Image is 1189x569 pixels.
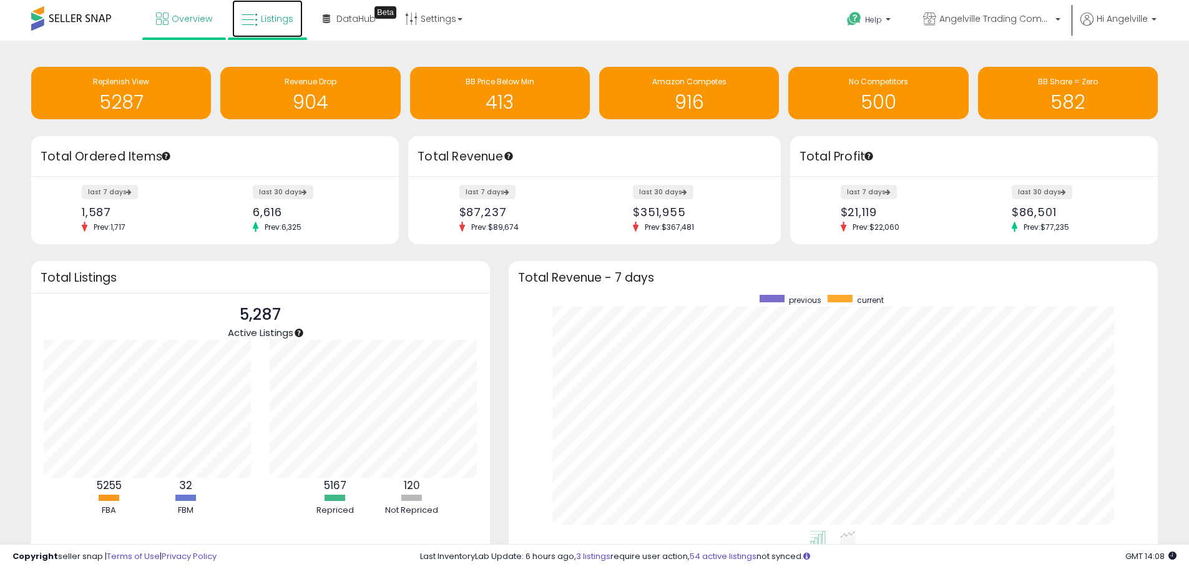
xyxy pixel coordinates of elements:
[298,505,373,517] div: Repriced
[12,550,58,562] strong: Copyright
[228,303,293,327] p: 5,287
[336,12,376,25] span: DataHub
[459,185,516,199] label: last 7 days
[846,222,906,232] span: Prev: $22,060
[789,295,821,305] span: previous
[788,67,968,119] a: No Competitors 500
[12,551,217,563] div: seller snap | |
[41,148,389,166] h3: Total Ordered Items
[1125,550,1177,562] span: 2025-10-14 14:08 GMT
[978,67,1158,119] a: BB Share = Zero 582
[690,550,756,562] a: 54 active listings
[633,185,693,199] label: last 30 days
[416,92,584,112] h1: 413
[160,151,172,162] div: Tooltip anchor
[984,92,1152,112] h1: 582
[285,76,336,87] span: Revenue Drop
[841,205,965,219] div: $21,119
[72,505,147,517] div: FBA
[82,205,206,219] div: 1,587
[374,505,449,517] div: Not Repriced
[652,76,727,87] span: Amazon Competes
[253,185,313,199] label: last 30 days
[172,12,212,25] span: Overview
[1038,76,1098,87] span: BB Share = Zero
[599,67,779,119] a: Amazon Competes 916
[87,222,132,232] span: Prev: 1,717
[795,92,962,112] h1: 500
[503,151,514,162] div: Tooltip anchor
[1017,222,1075,232] span: Prev: $77,235
[846,11,862,27] i: Get Help
[220,67,400,119] a: Revenue Drop 904
[324,478,346,493] b: 5167
[459,205,585,219] div: $87,237
[41,273,481,282] h3: Total Listings
[939,12,1052,25] span: Angelville Trading Company
[374,6,396,19] div: Tooltip anchor
[576,550,610,562] a: 3 listings
[466,76,534,87] span: BB Price Below Min
[293,327,305,339] div: Tooltip anchor
[605,92,773,112] h1: 916
[410,67,590,119] a: BB Price Below Min 413
[1012,185,1072,199] label: last 30 days
[633,205,759,219] div: $351,955
[228,326,293,339] span: Active Listings
[149,505,223,517] div: FBM
[261,12,293,25] span: Listings
[639,222,700,232] span: Prev: $367,481
[865,14,882,25] span: Help
[837,2,903,41] a: Help
[420,551,1177,563] div: Last InventoryLab Update: 6 hours ago, require user action, not synced.
[179,478,192,493] b: 32
[107,550,160,562] a: Terms of Use
[93,76,149,87] span: Replenish View
[37,92,205,112] h1: 5287
[1080,12,1157,41] a: Hi Angelville
[1012,205,1136,219] div: $86,501
[418,148,771,166] h3: Total Revenue
[465,222,525,232] span: Prev: $89,674
[227,92,394,112] h1: 904
[253,205,377,219] div: 6,616
[162,550,217,562] a: Privacy Policy
[857,295,884,305] span: current
[518,273,1148,282] h3: Total Revenue - 7 days
[258,222,308,232] span: Prev: 6,325
[841,185,897,199] label: last 7 days
[31,67,211,119] a: Replenish View 5287
[803,552,810,560] i: Click here to read more about un-synced listings.
[404,478,420,493] b: 120
[849,76,908,87] span: No Competitors
[82,185,138,199] label: last 7 days
[800,148,1148,166] h3: Total Profit
[97,478,122,493] b: 5255
[1097,12,1148,25] span: Hi Angelville
[863,151,874,162] div: Tooltip anchor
